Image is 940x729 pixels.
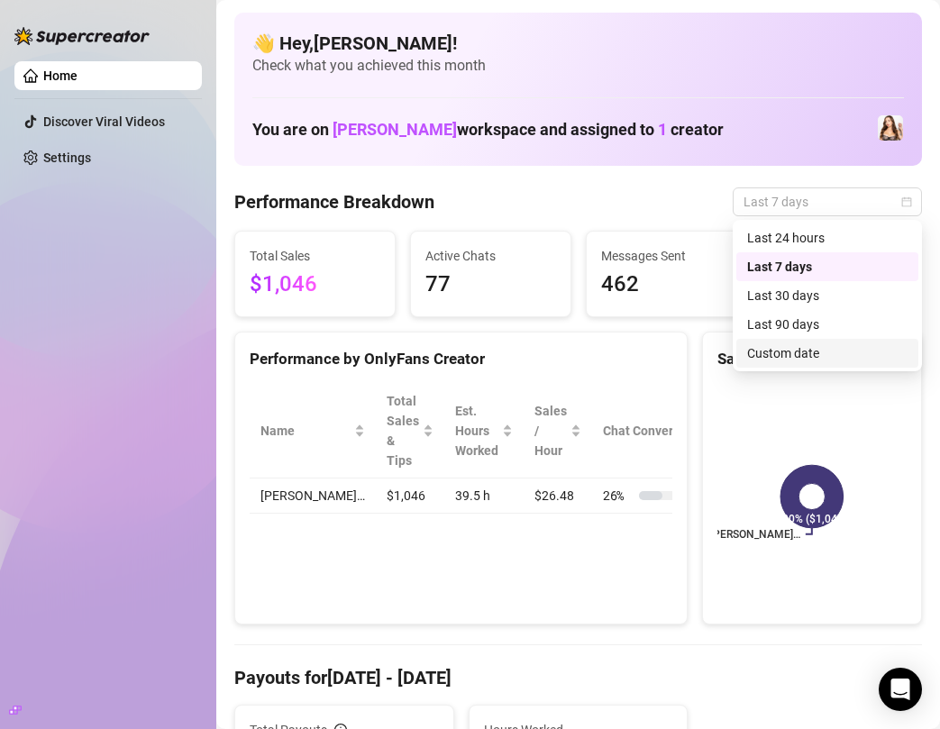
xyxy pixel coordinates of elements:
h4: Payouts for [DATE] - [DATE] [234,665,922,690]
span: Check what you achieved this month [252,56,904,76]
span: 1 [658,120,667,139]
div: Last 24 hours [736,223,918,252]
td: $1,046 [376,478,444,514]
span: 26 % [603,486,632,506]
th: Chat Conversion [592,384,744,478]
td: 39.5 h [444,478,524,514]
div: Last 90 days [747,314,908,334]
div: Last 30 days [736,281,918,310]
span: Name [260,421,351,441]
span: 462 [601,268,732,302]
a: Discover Viral Videos [43,114,165,129]
span: Total Sales [250,246,380,266]
span: Chat Conversion [603,421,719,441]
a: Settings [43,150,91,165]
div: Last 90 days [736,310,918,339]
span: calendar [901,196,912,207]
div: Last 30 days [747,286,908,305]
span: Last 7 days [744,188,911,215]
div: Performance by OnlyFans Creator [250,347,672,371]
td: $26.48 [524,478,592,514]
span: build [9,704,22,716]
span: $1,046 [250,268,380,302]
span: Total Sales & Tips [387,391,419,470]
h4: Performance Breakdown [234,189,434,214]
text: [PERSON_NAME]… [710,528,800,541]
th: Sales / Hour [524,384,592,478]
h1: You are on workspace and assigned to creator [252,120,724,140]
div: Sales by OnlyFans Creator [717,347,907,371]
span: Messages Sent [601,246,732,266]
div: Custom date [747,343,908,363]
div: Last 7 days [736,252,918,281]
div: Open Intercom Messenger [879,668,922,711]
a: Home [43,68,78,83]
div: Est. Hours Worked [455,401,498,460]
th: Name [250,384,376,478]
span: 77 [425,268,556,302]
th: Total Sales & Tips [376,384,444,478]
span: Sales / Hour [534,401,567,460]
span: Active Chats [425,246,556,266]
h4: 👋 Hey, [PERSON_NAME] ! [252,31,904,56]
div: Last 24 hours [747,228,908,248]
div: Last 7 days [747,257,908,277]
img: Lydia [878,115,903,141]
img: logo-BBDzfeDw.svg [14,27,150,45]
span: [PERSON_NAME] [333,120,457,139]
div: Custom date [736,339,918,368]
td: [PERSON_NAME]… [250,478,376,514]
